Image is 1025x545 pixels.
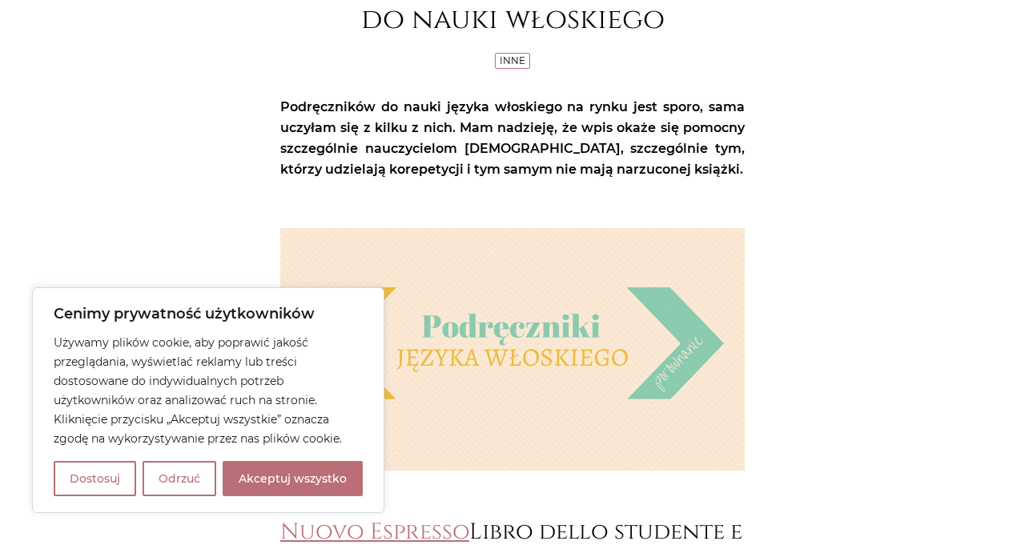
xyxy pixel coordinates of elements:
[54,333,363,448] p: Używamy plików cookie, aby poprawić jakość przeglądania, wyświetlać reklamy lub treści dostosowan...
[54,461,136,496] button: Dostosuj
[223,461,363,496] button: Akceptuj wszystko
[54,304,363,323] p: Cenimy prywatność użytkowników
[143,461,216,496] button: Odrzuć
[500,54,525,66] a: Inne
[280,97,745,180] p: Podręczników do nauki języka włoskiego na rynku jest sporo, sama uczyłam się z kilku z nich. Mam ...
